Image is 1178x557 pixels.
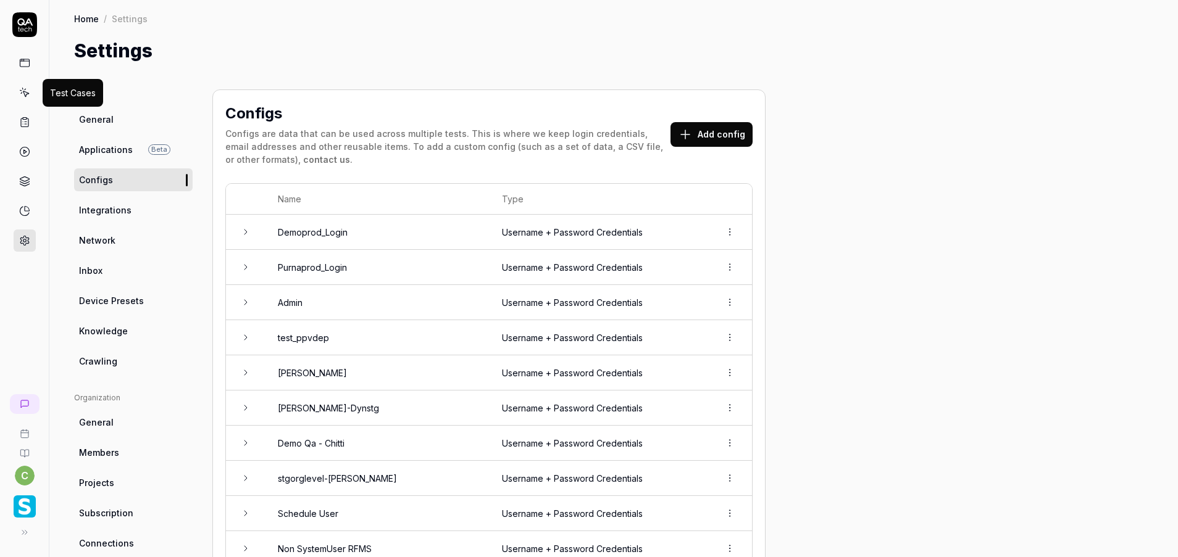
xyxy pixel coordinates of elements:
td: Purnaprod_Login [265,250,490,285]
span: Crawling [79,355,117,368]
div: Configs are data that can be used across multiple tests. This is where we keep login credentials,... [225,127,670,166]
td: Username + Password Credentials [490,355,708,390]
th: Type [490,184,708,215]
span: Integrations [79,204,132,217]
span: General [79,113,114,126]
span: Members [79,446,119,459]
td: Username + Password Credentials [490,426,708,461]
a: Book a call with us [5,419,44,439]
a: Projects [74,471,193,494]
a: Integrations [74,199,193,221]
img: Smartlinx Logo [14,495,36,518]
button: Add config [670,122,753,147]
button: c [15,466,35,485]
h2: Configs [225,102,282,125]
td: [PERSON_NAME]-Dynstg [265,390,490,426]
a: Connections [74,532,193,555]
a: General [74,108,193,131]
a: General [74,411,193,434]
a: Inbox [74,259,193,282]
span: Projects [79,476,114,489]
td: stgorglevel-[PERSON_NAME] [265,461,490,496]
td: Username + Password Credentials [490,496,708,531]
span: Device Presets [79,294,144,307]
span: Network [79,234,115,247]
a: Members [74,441,193,464]
span: Subscription [79,506,133,519]
td: Username + Password Credentials [490,390,708,426]
a: New conversation [10,394,40,414]
div: Settings [112,12,148,25]
a: Documentation [5,439,44,458]
a: Knowledge [74,320,193,342]
div: Test Cases [50,86,96,99]
td: Schedule User [265,496,490,531]
span: General [79,416,114,429]
span: Applications [79,143,133,156]
span: Knowledge [79,324,128,337]
div: Organization [74,392,193,403]
a: Configs [74,168,193,191]
a: contact us [303,154,350,165]
span: Connections [79,537,134,550]
td: Username + Password Credentials [490,285,708,320]
td: Demo Qa - Chitti [265,426,490,461]
span: Beta [148,144,170,155]
button: Smartlinx Logo [5,485,44,520]
td: Admin [265,285,490,320]
a: Home [74,12,99,25]
a: Subscription [74,501,193,524]
div: / [104,12,107,25]
a: ApplicationsBeta [74,138,193,161]
a: Crawling [74,350,193,373]
th: Name [265,184,490,215]
span: Configs [79,173,113,186]
div: Project [74,89,193,101]
td: Username + Password Credentials [490,461,708,496]
a: Device Presets [74,289,193,312]
td: Demoprod_Login [265,215,490,250]
td: Username + Password Credentials [490,215,708,250]
span: Inbox [79,264,102,277]
td: test_ppvdep [265,320,490,355]
td: Username + Password Credentials [490,320,708,355]
td: [PERSON_NAME] [265,355,490,390]
h1: Settings [74,37,152,65]
a: Network [74,229,193,252]
td: Username + Password Credentials [490,250,708,285]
